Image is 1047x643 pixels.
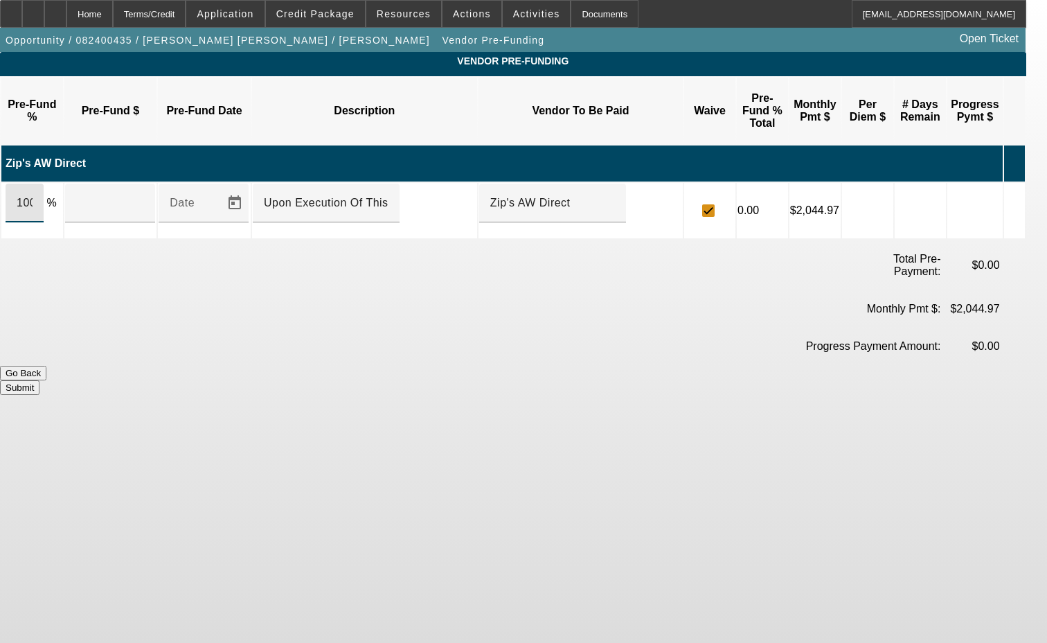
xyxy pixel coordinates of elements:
button: Activities [503,1,571,27]
p: $2,044.97 [790,204,840,217]
p: Pre-Fund % [5,98,60,123]
a: Open Ticket [954,27,1024,51]
p: $2,044.97 [943,303,999,315]
p: Pre-Fund % Total [740,92,785,130]
button: Resources [366,1,441,27]
p: Per Diem $ [845,98,890,123]
p: 0.00 [737,204,787,217]
span: Opportunity / 082400435 / [PERSON_NAME] [PERSON_NAME] / [PERSON_NAME] [6,35,430,46]
span: Application [197,8,253,19]
i: Delete [1005,197,1019,223]
span: Resources [377,8,431,19]
p: Total Pre-Payment: [885,253,941,278]
p: Progress Payment Amount: [767,340,940,353]
button: Vendor Pre-Funding [438,28,548,53]
span: Activities [513,8,560,19]
span: Actions [453,8,491,19]
p: Monthly Pmt $ [793,98,837,123]
p: Vendor To Be Paid [482,105,679,117]
p: Pre-Fund $ [68,105,154,117]
i: Add [1005,150,1019,176]
p: Pre-Fund Date [161,105,247,117]
p: # Days Remain [898,98,942,123]
p: Description [256,105,474,117]
span: Credit Package [276,8,355,19]
mat-label: Date [170,197,195,209]
button: Actions [442,1,501,27]
span: Vendor Pre-Funding [10,55,1016,67]
button: Application [186,1,264,27]
p: Progress Pymt $ [951,98,999,123]
span: Vendor Pre-Funding [442,35,544,46]
p: $0.00 [943,259,999,272]
span: % [46,197,56,209]
button: Credit Package [266,1,365,27]
p: Monthly Pmt $: [767,303,940,315]
input: Account [490,195,615,211]
p: Waive [688,105,732,117]
p: Zip's AW Direct [6,157,1002,170]
button: Open calendar [221,189,249,217]
p: $0.00 [943,340,999,353]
